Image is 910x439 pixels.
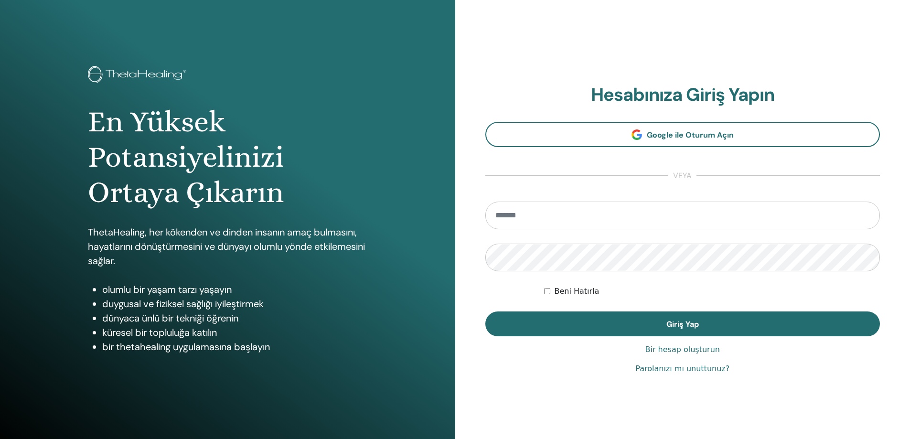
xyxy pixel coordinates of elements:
[102,341,270,353] font: bir thetahealing uygulamasına başlayın
[673,171,692,181] font: veya
[102,326,217,339] font: küresel bir topluluğa katılın
[647,130,734,140] font: Google ile Oturum Açın
[554,287,599,296] font: Beni Hatırla
[88,226,365,267] font: ThetaHealing, her kökenden ve dinden insanın amaç bulmasını, hayatlarını dönüştürmesini ve dünyay...
[635,364,729,373] font: Parolanızı mı unuttunuz?
[635,363,729,375] a: Parolanızı mı unuttunuz?
[102,312,238,324] font: dünyaca ünlü bir tekniği öğrenin
[544,286,880,297] div: Beni süresiz olarak veya manuel olarak çıkış yapana kadar kimlik doğrulamalı tut
[645,345,720,354] font: Bir hesap oluşturun
[102,283,232,296] font: olumlu bir yaşam tarzı yaşayın
[645,344,720,355] a: Bir hesap oluşturun
[88,105,284,210] font: En Yüksek Potansiyelinizi Ortaya Çıkarın
[485,311,880,336] button: Giriş Yap
[591,83,774,107] font: Hesabınıza Giriş Yapın
[485,122,880,147] a: Google ile Oturum Açın
[102,298,264,310] font: duygusal ve fiziksel sağlığı iyileştirmek
[666,319,699,329] font: Giriş Yap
